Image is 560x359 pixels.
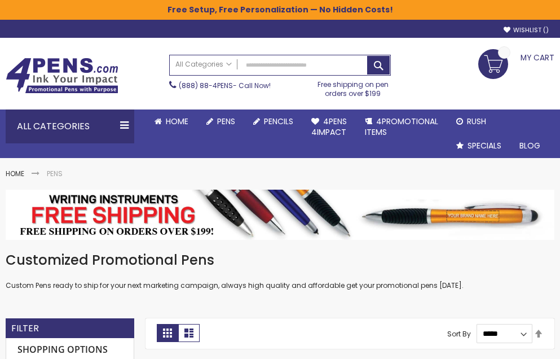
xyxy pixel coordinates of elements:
a: Wishlist [504,26,549,34]
a: Home [6,169,24,178]
span: Home [166,116,188,127]
span: Specials [468,140,501,151]
a: (888) 88-4PENS [179,81,233,90]
img: Pens [6,190,554,240]
a: 4Pens4impact [302,110,356,145]
a: Home [145,110,197,134]
label: Sort By [447,329,471,338]
a: 4PROMOTIONALITEMS [356,110,447,145]
span: Rush [467,116,486,127]
a: Rush [447,110,495,134]
div: Free shipping on pen orders over $199 [315,76,391,98]
a: Pencils [244,110,302,134]
a: All Categories [170,55,237,74]
span: 4Pens 4impact [311,116,347,138]
a: Specials [447,134,510,158]
strong: Filter [11,322,39,335]
span: - Call Now! [179,81,271,90]
strong: Grid [157,324,178,342]
span: 4PROMOTIONAL ITEMS [365,116,438,138]
span: Pencils [264,116,293,127]
div: Custom Pens ready to ship for your next marketing campaign, always high quality and affordable ge... [6,251,554,290]
span: Pens [217,116,235,127]
div: All Categories [6,110,134,143]
span: Blog [519,140,540,151]
h1: Customized Promotional Pens [6,251,554,269]
a: Blog [510,134,549,158]
span: All Categories [175,60,232,69]
strong: Pens [47,169,63,178]
img: 4Pens Custom Pens and Promotional Products [6,58,118,94]
a: Pens [197,110,244,134]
